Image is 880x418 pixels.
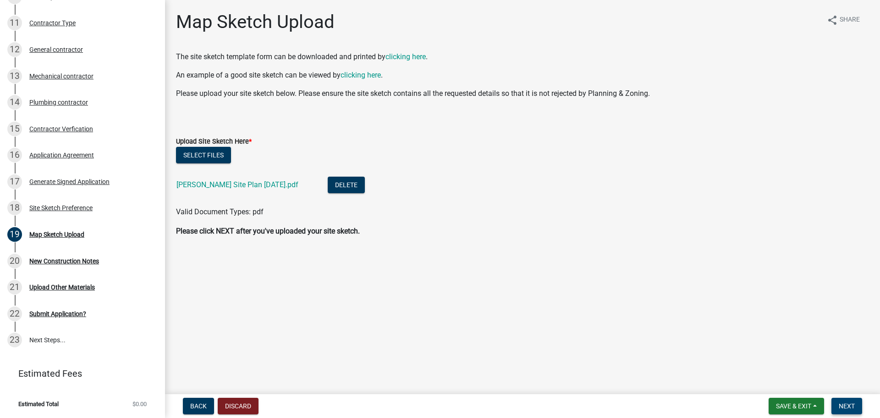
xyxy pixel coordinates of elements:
[7,333,22,347] div: 23
[176,180,298,189] a: [PERSON_NAME] Site Plan [DATE].pdf
[29,126,93,132] div: Contractor Verfication
[29,73,93,79] div: Mechanical contractor
[29,152,94,158] div: Application Agreement
[385,52,426,61] a: clicking here
[176,70,869,81] p: An example of a good site sketch can be viewed by .
[176,139,252,145] label: Upload Site Sketch Here
[176,51,869,62] p: The site sketch template form can be downloaded and printed by .
[29,231,84,238] div: Map Sketch Upload
[827,15,838,26] i: share
[18,401,59,407] span: Estimated Total
[7,254,22,268] div: 20
[839,402,855,410] span: Next
[29,258,99,264] div: New Construction Notes
[831,398,862,414] button: Next
[183,398,214,414] button: Back
[7,364,150,383] a: Estimated Fees
[7,95,22,110] div: 14
[7,307,22,321] div: 22
[29,99,88,106] div: Plumbing contractor
[840,15,860,26] span: Share
[819,11,867,29] button: shareShare
[7,174,22,189] div: 17
[190,402,207,410] span: Back
[341,71,381,79] a: clicking here
[7,227,22,242] div: 19
[176,147,231,163] button: Select files
[328,177,365,193] button: Delete
[7,16,22,30] div: 11
[132,401,147,407] span: $0.00
[7,42,22,57] div: 12
[7,201,22,215] div: 18
[176,207,264,216] span: Valid Document Types: pdf
[7,280,22,295] div: 21
[176,88,869,99] p: Please upload your site sketch below. Please ensure the site sketch contains all the requested de...
[29,46,83,53] div: General contractor
[29,284,95,290] div: Upload Other Materials
[176,11,335,33] h1: Map Sketch Upload
[218,398,258,414] button: Discard
[7,148,22,162] div: 16
[29,311,86,317] div: Submit Application?
[776,402,811,410] span: Save & Exit
[769,398,824,414] button: Save & Exit
[176,227,360,235] strong: Please click NEXT after you've uploaded your site sketch.
[29,205,93,211] div: Site Sketch Preference
[7,122,22,136] div: 15
[29,20,76,26] div: Contractor Type
[328,181,365,190] wm-modal-confirm: Delete Document
[7,69,22,84] div: 13
[29,178,110,185] div: Generate Signed Application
